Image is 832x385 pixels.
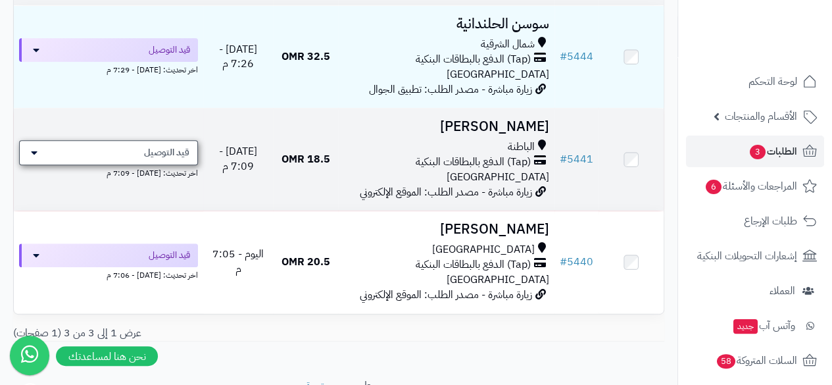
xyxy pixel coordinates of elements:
span: [GEOGRAPHIC_DATA] [447,169,549,185]
h3: سوسن الحلندانية [343,16,549,32]
span: شمال الشرقية [481,37,535,52]
span: # [560,49,567,64]
span: السلات المتروكة [716,351,797,370]
a: #5444 [560,49,593,64]
span: طلبات الإرجاع [744,212,797,230]
span: المراجعات والأسئلة [704,177,797,195]
span: 32.5 OMR [281,49,330,64]
h3: [PERSON_NAME] [343,119,549,134]
span: [DATE] - 7:09 م [219,143,257,174]
div: اخر تحديث: [DATE] - 7:09 م [19,165,198,179]
span: لوحة التحكم [748,72,797,91]
a: طلبات الإرجاع [686,205,824,237]
span: 20.5 OMR [281,254,330,270]
span: 58 [717,354,735,369]
div: اخر تحديث: [DATE] - 7:06 م [19,267,198,281]
span: اليوم - 7:05 م [212,246,264,277]
span: [GEOGRAPHIC_DATA] [432,242,535,257]
span: [DATE] - 7:26 م [219,41,257,72]
span: العملاء [770,282,795,300]
span: (Tap) الدفع بالبطاقات البنكية [416,155,531,170]
span: إشعارات التحويلات البنكية [697,247,797,265]
a: العملاء [686,275,824,307]
span: [GEOGRAPHIC_DATA] [447,272,549,288]
span: 3 [750,145,766,159]
span: # [560,151,567,167]
span: [GEOGRAPHIC_DATA] [447,66,549,82]
span: 18.5 OMR [281,151,330,167]
span: زيارة مباشرة - مصدر الطلب: الموقع الإلكتروني [360,184,532,200]
span: قيد التوصيل [149,249,190,262]
span: وآتس آب [732,317,795,335]
a: الطلبات3 [686,136,824,167]
span: الطلبات [748,142,797,161]
span: جديد [733,319,758,334]
span: زيارة مباشرة - مصدر الطلب: تطبيق الجوال [369,82,532,97]
a: السلات المتروكة58 [686,345,824,376]
span: قيد التوصيل [144,146,189,159]
div: عرض 1 إلى 3 من 3 (1 صفحات) [3,326,339,341]
a: #5441 [560,151,593,167]
span: (Tap) الدفع بالبطاقات البنكية [416,52,531,67]
div: اخر تحديث: [DATE] - 7:29 م [19,62,198,76]
span: 6 [706,180,722,194]
span: زيارة مباشرة - مصدر الطلب: الموقع الإلكتروني [360,287,532,303]
span: الأقسام والمنتجات [725,107,797,126]
a: إشعارات التحويلات البنكية [686,240,824,272]
span: قيد التوصيل [149,43,190,57]
a: #5440 [560,254,593,270]
span: الباطنة [508,140,535,155]
a: وآتس آبجديد [686,310,824,342]
span: # [560,254,567,270]
a: المراجعات والأسئلة6 [686,170,824,202]
span: (Tap) الدفع بالبطاقات البنكية [416,257,531,272]
a: لوحة التحكم [686,66,824,97]
h3: [PERSON_NAME] [343,222,549,237]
